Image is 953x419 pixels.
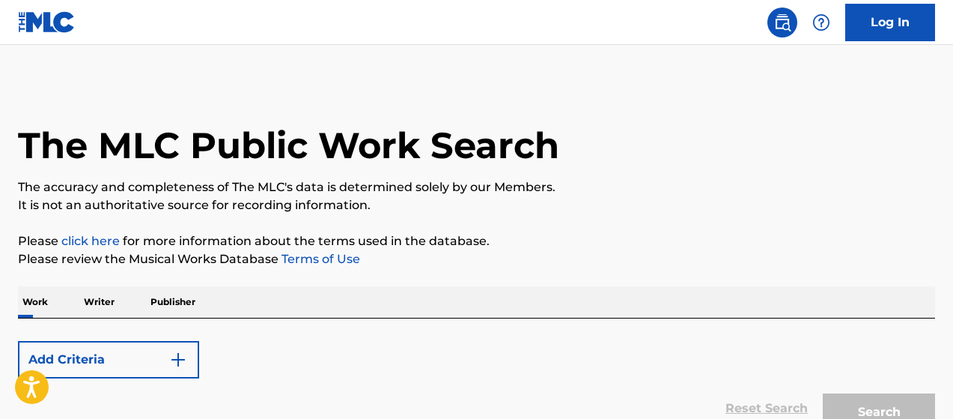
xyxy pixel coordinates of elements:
[18,123,559,168] h1: The MLC Public Work Search
[18,341,199,379] button: Add Criteria
[61,234,120,248] a: click here
[18,250,935,268] p: Please review the Musical Works Database
[812,13,830,31] img: help
[18,232,935,250] p: Please for more information about the terms used in the database.
[169,351,187,369] img: 9d2ae6d4665cec9f34b9.svg
[18,196,935,214] p: It is not an authoritative source for recording information.
[18,11,76,33] img: MLC Logo
[773,13,791,31] img: search
[18,178,935,196] p: The accuracy and completeness of The MLC's data is determined solely by our Members.
[806,7,836,37] div: Help
[845,4,935,41] a: Log In
[79,286,119,318] p: Writer
[18,286,52,318] p: Work
[146,286,200,318] p: Publisher
[767,7,797,37] a: Public Search
[278,252,360,266] a: Terms of Use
